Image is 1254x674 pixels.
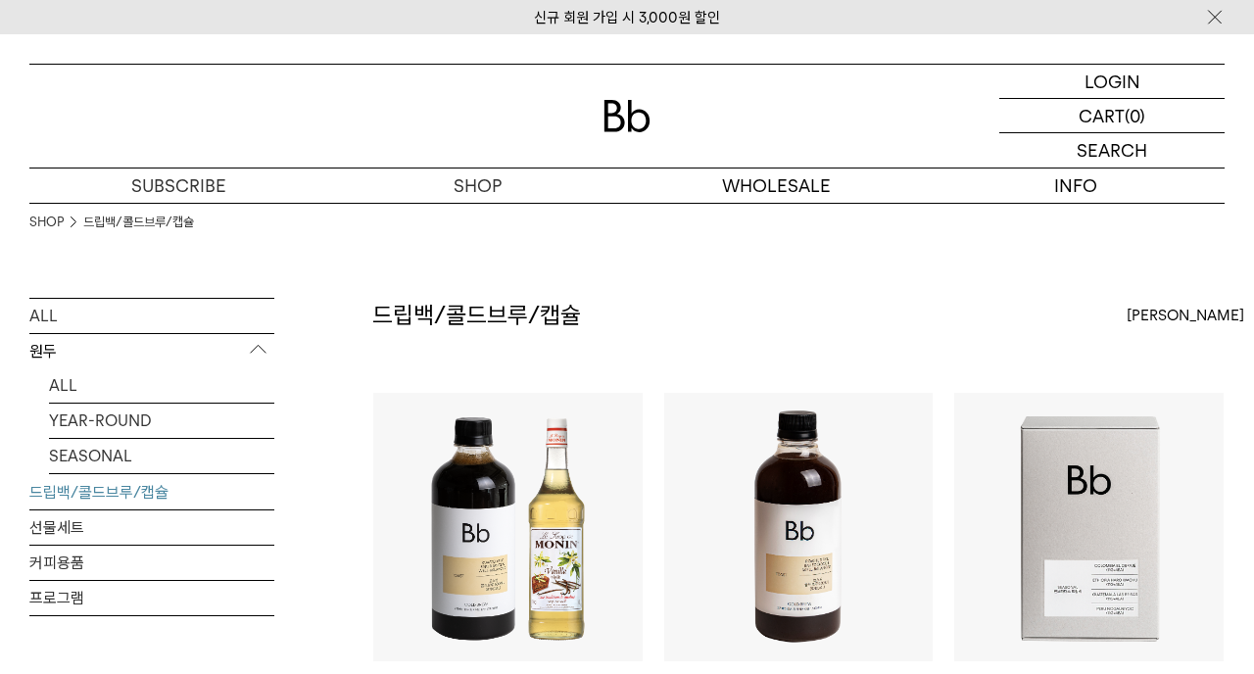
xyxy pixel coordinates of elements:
a: ALL [29,299,274,333]
p: SEARCH [1077,133,1147,168]
a: CART (0) [999,99,1225,133]
span: [PERSON_NAME] [1127,304,1244,327]
a: 프로그램 [29,581,274,615]
img: 로고 [603,100,651,132]
a: SEASONAL [49,439,274,473]
a: SHOP [328,168,627,203]
p: 원두 [29,334,274,369]
p: CART [1079,99,1125,132]
a: 커피용품 [29,546,274,580]
h2: 드립백/콜드브루/캡슐 [372,299,581,332]
p: LOGIN [1085,65,1140,98]
a: SUBSCRIBE [29,168,328,203]
a: ALL [49,368,274,403]
a: YEAR-ROUND [49,404,274,438]
a: SHOP [29,213,64,232]
img: 드립백 디스커버리 세트 [954,393,1224,662]
a: LOGIN [999,65,1225,99]
p: (0) [1125,99,1145,132]
img: 토스트 콜드브루 500ml [664,393,934,662]
a: 신규 회원 가입 시 3,000원 할인 [534,9,720,26]
a: 선물세트 [29,510,274,545]
a: 드립백/콜드브루/캡슐 [83,213,194,232]
a: 드립백/콜드브루/캡슐 [29,475,274,509]
img: 토스트 콜드브루 x 바닐라 시럽 세트 [373,393,643,662]
p: INFO [926,168,1225,203]
p: WHOLESALE [627,168,926,203]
